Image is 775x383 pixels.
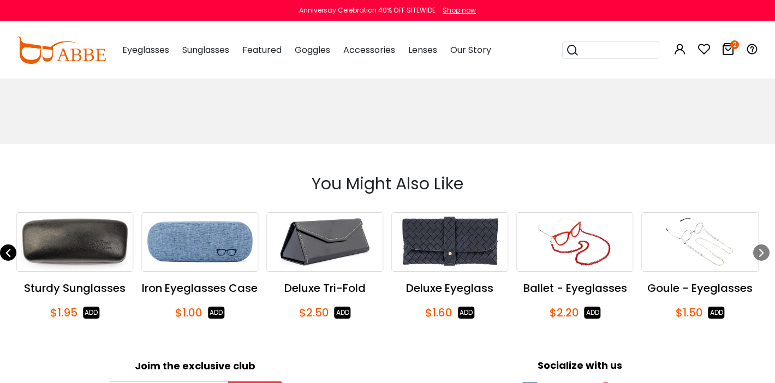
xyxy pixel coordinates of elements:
div: 11 / 58 [16,212,133,321]
span: Sunglasses [182,44,229,56]
a: 2 [722,45,735,57]
button: ADD [83,307,99,319]
span: Accessories [343,44,395,56]
span: Goggles [295,44,330,56]
span: Featured [242,44,282,56]
div: 12 / 58 [141,212,258,321]
div: Iron Eyeglasses Case AB06401 [141,280,258,296]
div: 16 / 58 [642,212,759,321]
button: ADD [708,307,725,319]
a: Deluxe Tri-Fold Eyeglass Case AB01402 [266,212,383,272]
span: $1.00 [175,304,202,321]
img: Deluxe Tri-Fold Eyeglass Case AB01402 [267,213,383,271]
span: Lenses [408,44,437,56]
span: Our Story [450,44,491,56]
div: Socialize with us [393,358,767,373]
img: Ballet - Eyeglasses Chain [517,213,633,271]
div: Goule - Eyeglasses Chain [642,280,759,296]
img: Sturdy Sunglasses Case [17,213,133,271]
span: $1.95 [50,304,77,321]
span: Eyeglasses [122,44,169,56]
div: Anniversay Celebration 40% OFF SITEWIDE [299,5,436,15]
span: $2.50 [299,304,329,321]
a: Goule - Eyeglasses Chain [642,212,759,272]
button: ADD [585,307,601,319]
div: 15 / 58 [517,212,634,321]
a: Iron Eyeglasses Case AB06401 [141,212,258,272]
button: ADD [208,307,224,319]
img: Deluxe Eyeglass Case AB06002 [392,213,508,271]
div: Ballet - Eyeglasses Chain [517,280,634,296]
div: 13 / 58 [266,212,383,321]
i: 2 [730,40,739,49]
a: Ballet - Eyeglasses Chain [517,212,634,272]
span: $2.20 [550,304,579,321]
button: ADD [458,307,474,319]
div: Deluxe Eyeglass Case AB06002 [391,280,508,296]
a: Deluxe Eyeglass Case AB06002 [391,212,508,272]
a: Shop now [437,5,476,15]
div: Shop now [443,5,476,15]
img: abbeglasses.com [16,37,106,64]
div: Deluxe Tri-Fold Eyeglass Case AB01402 [266,280,383,296]
div: 14 / 58 [391,212,508,321]
img: Goule - Eyeglasses Chain [642,213,758,271]
div: Next slide [753,244,770,261]
div: Sturdy Sunglasses Case [16,280,133,296]
div: Joim the exclusive club [8,356,382,373]
a: Sturdy Sunglasses Case [16,212,133,272]
img: Iron Eyeglasses Case AB06401 [142,213,258,271]
span: $1.60 [425,304,452,321]
button: ADD [335,307,351,319]
span: $1.50 [676,304,703,321]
